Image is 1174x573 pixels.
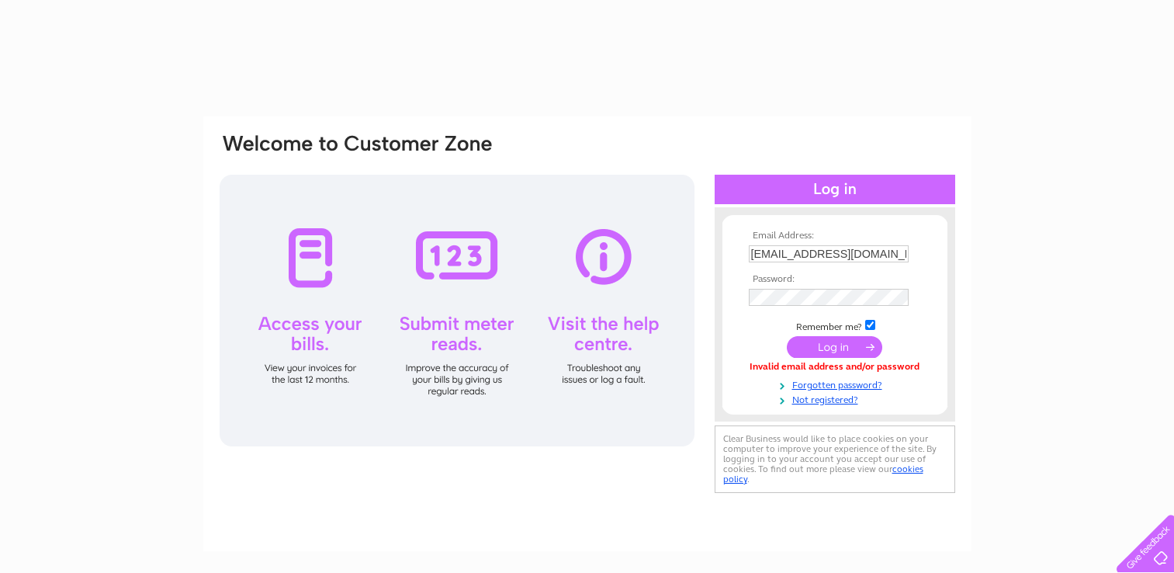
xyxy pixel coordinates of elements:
td: Remember me? [745,318,925,333]
div: Clear Business would like to place cookies on your computer to improve your experience of the sit... [715,425,955,493]
a: cookies policy [723,464,923,484]
a: Forgotten password? [749,377,925,391]
div: Invalid email address and/or password [749,362,921,373]
th: Password: [745,274,925,285]
th: Email Address: [745,231,925,241]
a: Not registered? [749,391,925,406]
input: Submit [787,336,882,358]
